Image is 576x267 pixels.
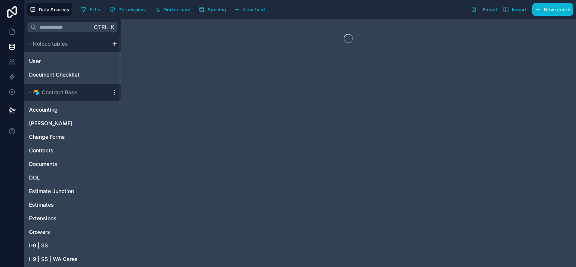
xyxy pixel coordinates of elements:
[42,89,77,96] span: Contract Base
[26,226,119,238] div: Growers
[33,40,68,48] span: Noloco tables
[107,4,148,15] button: Permissions
[29,255,101,263] a: I-9 | SS | WA Cares
[33,89,39,95] img: Airtable Logo
[26,172,119,184] div: DOL
[29,120,72,127] span: [PERSON_NAME]
[512,7,527,12] span: Import
[29,174,40,181] span: DOL
[29,71,93,78] a: Document Checklist
[500,3,529,16] button: Import
[29,133,101,141] a: Change Forms
[196,4,228,15] button: Syncing
[29,106,58,114] span: Accounting
[39,7,69,12] span: Data Sources
[26,69,119,81] div: Document Checklist
[78,4,104,15] button: Filter
[29,215,101,222] a: Extensions
[152,4,193,15] button: Find column
[29,57,93,65] a: User
[29,215,57,222] span: Extensions
[29,106,101,114] a: Accounting
[26,38,109,49] button: Noloco tables
[26,253,119,265] div: I-9 | SS | WA Cares
[544,7,570,12] span: New record
[29,228,50,236] span: Growers
[29,255,78,263] span: I-9 | SS | WA Cares
[26,212,119,224] div: Extensions
[532,3,573,16] button: New record
[29,242,101,249] a: I-9 | SS
[29,147,54,154] span: Contracts
[29,187,101,195] a: Estimate Junction
[29,160,57,168] span: Documents
[483,7,498,12] span: Export
[26,158,119,170] div: Documents
[468,3,500,16] button: Export
[29,147,101,154] a: Contracts
[27,3,72,16] button: Data Sources
[26,131,119,143] div: Change Forms
[529,3,573,16] a: New record
[243,7,265,12] span: New field
[26,104,119,116] div: Accounting
[208,7,226,12] span: Syncing
[118,7,146,12] span: Permissions
[29,160,101,168] a: Documents
[29,133,65,141] span: Change Forms
[26,199,119,211] div: Estimates
[29,201,54,209] span: Estimates
[93,22,109,32] span: Ctrl
[29,242,48,249] span: I-9 | SS
[29,71,80,78] span: Document Checklist
[90,7,101,12] span: Filter
[196,4,231,15] a: Syncing
[26,144,119,157] div: Contracts
[26,87,109,98] button: Airtable LogoContract Base
[231,4,267,15] button: New field
[110,25,115,30] span: K
[29,57,41,65] span: User
[107,4,151,15] a: Permissions
[163,7,190,12] span: Find column
[29,174,101,181] a: DOL
[26,239,119,252] div: I-9 | SS
[26,55,119,67] div: User
[29,201,101,209] a: Estimates
[29,187,74,195] span: Estimate Junction
[26,117,119,129] div: Bill Schedule
[26,185,119,197] div: Estimate Junction
[29,228,101,236] a: Growers
[29,120,101,127] a: [PERSON_NAME]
